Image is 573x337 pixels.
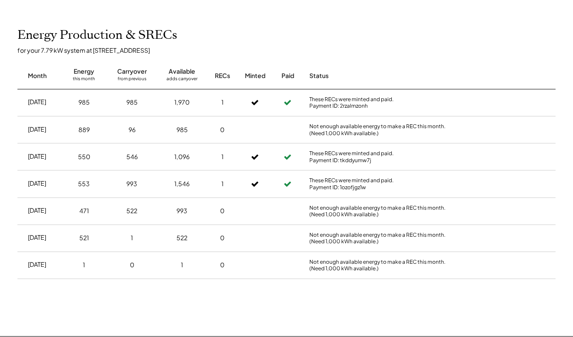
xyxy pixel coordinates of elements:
[309,259,458,272] div: Not enough available energy to make a REC this month. (Need 1,000 kWh available.)
[83,261,85,269] div: 1
[78,98,90,107] div: 985
[220,126,224,134] div: 0
[220,234,224,242] div: 0
[176,126,188,134] div: 985
[28,260,46,269] div: [DATE]
[176,234,187,242] div: 522
[17,46,564,54] div: for your 7.79 kW system at [STREET_ADDRESS]
[174,153,190,161] div: 1,096
[174,98,190,107] div: 1,970
[126,180,137,188] div: 993
[28,233,46,242] div: [DATE]
[221,180,224,188] div: 1
[28,206,46,215] div: [DATE]
[309,177,458,191] div: These RECs were minted and paid. Payment ID: 1ozofjgz1w
[126,207,137,215] div: 522
[309,204,458,218] div: Not enough available energy to make a REC this month. (Need 1,000 kWh available.)
[17,28,177,43] h2: Energy Production & SRECs
[28,71,47,80] div: Month
[220,207,224,215] div: 0
[78,180,90,188] div: 553
[309,96,458,109] div: These RECs were minted and paid. Payment ID: 2rzalmzonh
[309,231,458,245] div: Not enough available energy to make a REC this month. (Need 1,000 kWh available.)
[78,126,90,134] div: 889
[118,76,146,85] div: from previous
[215,71,230,80] div: RECs
[73,76,95,85] div: this month
[245,71,265,80] div: Minted
[28,179,46,188] div: [DATE]
[281,71,294,80] div: Paid
[79,234,89,242] div: 521
[129,126,136,134] div: 96
[309,71,458,80] div: Status
[166,76,197,85] div: adds carryover
[117,67,147,76] div: Carryover
[309,150,458,163] div: These RECs were minted and paid. Payment ID: tkddyumw7j
[220,261,224,269] div: 0
[126,153,138,161] div: 546
[74,67,94,76] div: Energy
[79,207,89,215] div: 471
[28,125,46,134] div: [DATE]
[174,180,190,188] div: 1,546
[28,152,46,161] div: [DATE]
[176,207,187,215] div: 993
[78,153,90,161] div: 550
[169,67,195,76] div: Available
[131,234,133,242] div: 1
[221,98,224,107] div: 1
[181,261,183,269] div: 1
[126,98,138,107] div: 985
[309,123,458,136] div: Not enough available energy to make a REC this month. (Need 1,000 kWh available.)
[221,153,224,161] div: 1
[130,261,134,269] div: 0
[28,98,46,106] div: [DATE]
